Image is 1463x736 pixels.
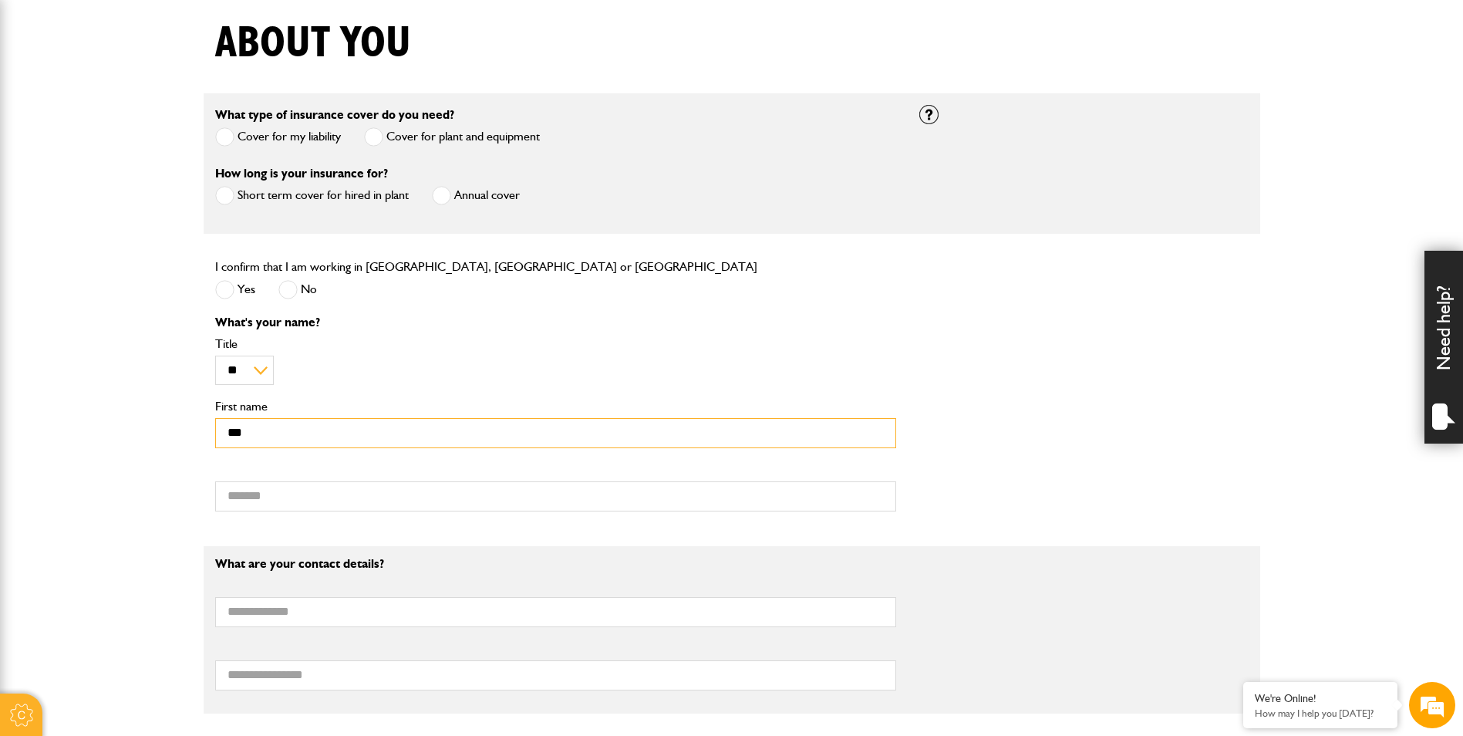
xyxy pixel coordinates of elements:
[215,127,341,147] label: Cover for my liability
[215,558,896,570] p: What are your contact details?
[215,167,388,180] label: How long is your insurance for?
[1424,251,1463,444] div: Need help?
[215,316,896,329] p: What's your name?
[278,280,317,299] label: No
[215,18,411,69] h1: About you
[215,338,896,350] label: Title
[215,400,896,413] label: First name
[1255,707,1386,719] p: How may I help you today?
[215,109,454,121] label: What type of insurance cover do you need?
[215,280,255,299] label: Yes
[432,186,520,205] label: Annual cover
[1255,692,1386,705] div: We're Online!
[215,261,757,273] label: I confirm that I am working in [GEOGRAPHIC_DATA], [GEOGRAPHIC_DATA] or [GEOGRAPHIC_DATA]
[364,127,540,147] label: Cover for plant and equipment
[215,186,409,205] label: Short term cover for hired in plant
